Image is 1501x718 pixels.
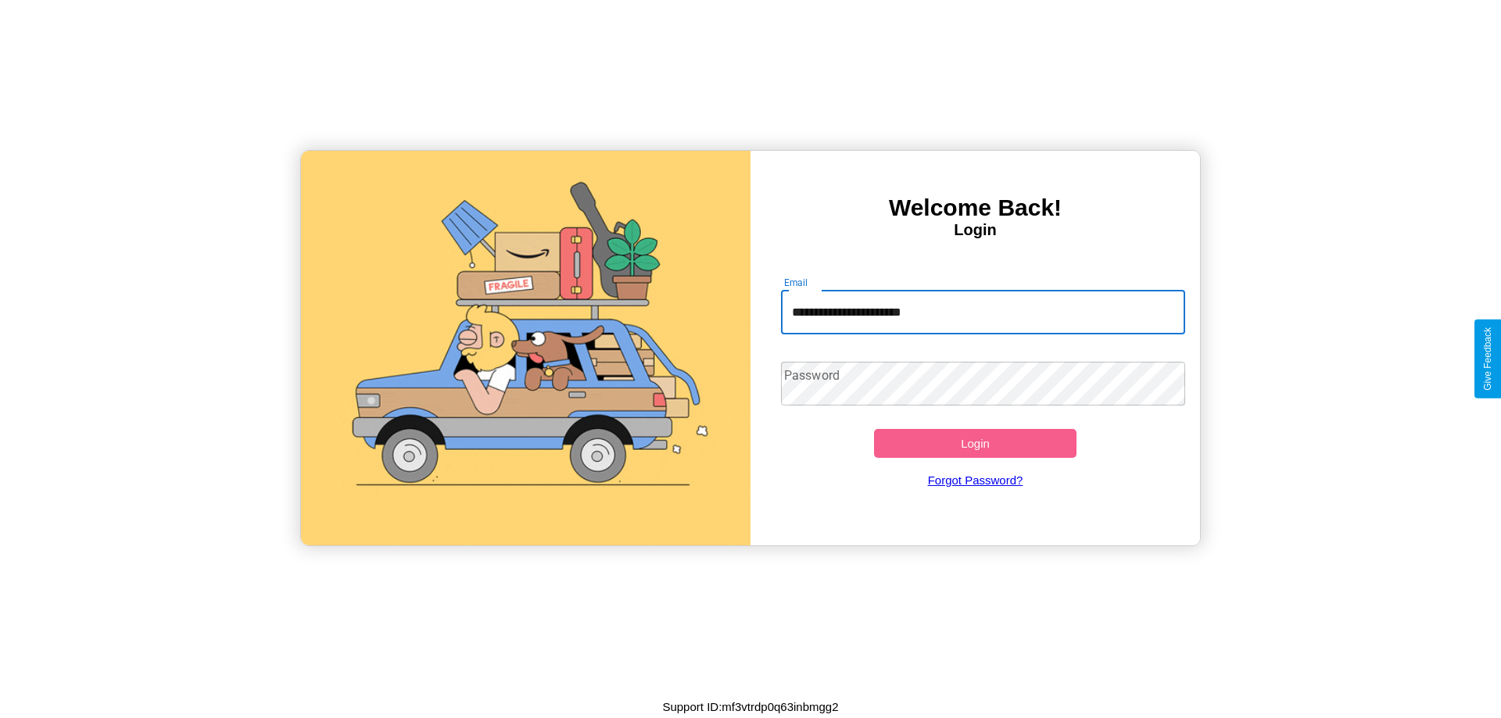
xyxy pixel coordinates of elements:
[750,221,1200,239] h4: Login
[773,458,1178,502] a: Forgot Password?
[750,195,1200,221] h3: Welcome Back!
[784,276,808,289] label: Email
[662,696,838,717] p: Support ID: mf3vtrdp0q63inbmgg2
[1482,327,1493,391] div: Give Feedback
[301,151,750,545] img: gif
[874,429,1076,458] button: Login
